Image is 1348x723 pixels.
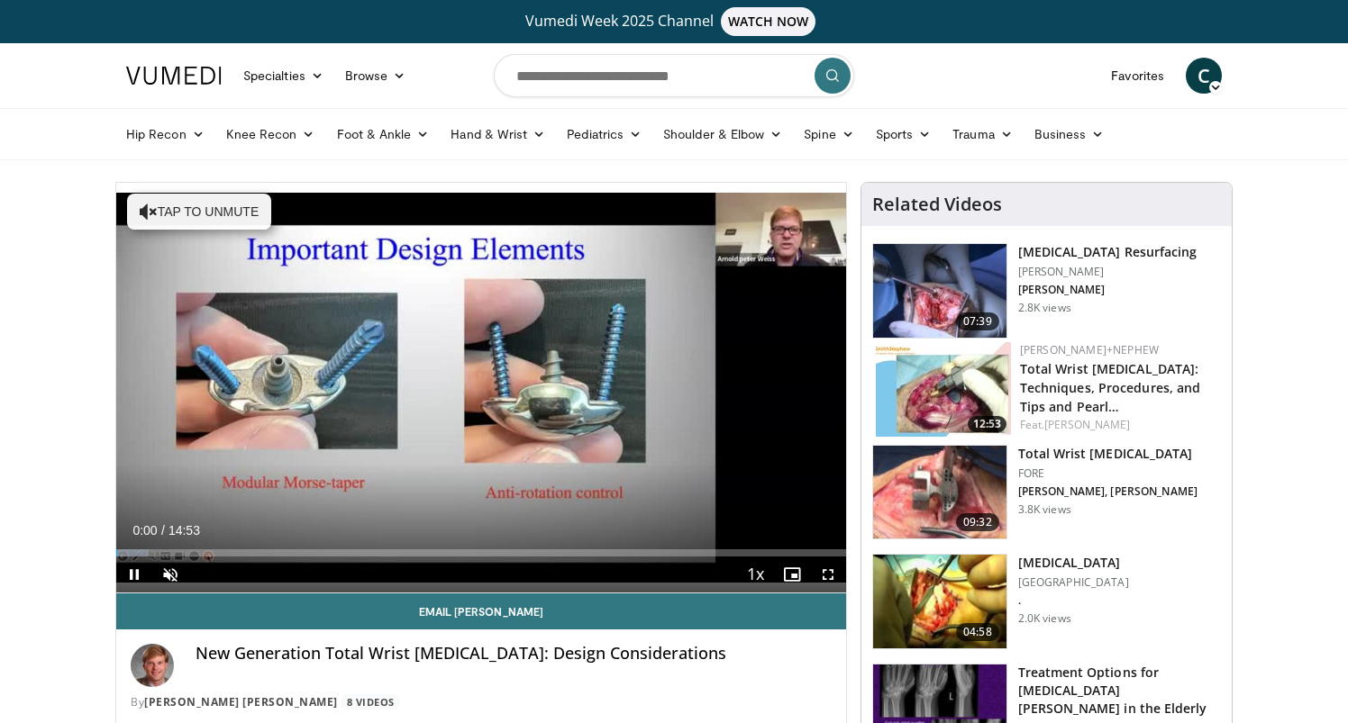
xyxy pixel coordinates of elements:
div: Progress Bar [116,549,846,556]
a: Business [1024,116,1116,152]
p: 2.0K views [1018,611,1071,626]
h3: [MEDICAL_DATA] Resurfacing [1018,243,1198,261]
span: 0:00 [132,523,157,538]
p: [PERSON_NAME], [PERSON_NAME] [1018,484,1198,499]
p: [PERSON_NAME] [1018,283,1198,297]
a: Browse [334,58,417,94]
button: Playback Rate [738,556,774,592]
p: 2.8K views [1018,301,1071,315]
a: Sports [865,116,943,152]
img: VuMedi Logo [126,67,222,85]
h3: [MEDICAL_DATA] [1018,554,1129,572]
p: . [1018,593,1129,608]
img: 70863adf-6224-40ad-9537-8997d6f8c31f.150x105_q85_crop-smart_upscale.jpg [876,342,1011,437]
a: Specialties [232,58,334,94]
button: Unmute [152,556,188,592]
button: Tap to unmute [127,194,271,230]
a: Pediatrics [556,116,652,152]
img: Avatar [131,644,174,687]
a: Spine [793,116,864,152]
a: Total Wrist [MEDICAL_DATA]: Techniques, Procedures, and Tips and Pearl… [1020,360,1201,415]
a: [PERSON_NAME]+Nephew [1020,342,1159,357]
a: [PERSON_NAME] [1044,417,1130,432]
h4: Related Videos [872,194,1002,215]
img: b67c584d-13f3-4aa0-9d84-0a33aace62c7.150x105_q85_crop-smart_upscale.jpg [873,446,1006,539]
span: 12:53 [968,416,1006,432]
p: FORE [1018,466,1198,481]
img: Wrist_replacement_100010352_2.jpg.150x105_q85_crop-smart_upscale.jpg [873,555,1006,648]
a: 09:32 Total Wrist [MEDICAL_DATA] FORE [PERSON_NAME], [PERSON_NAME] 3.8K views [872,445,1221,540]
a: Hip Recon [115,116,215,152]
a: [PERSON_NAME] [PERSON_NAME] [144,694,338,709]
span: 14:53 [168,523,200,538]
h3: Total Wrist [MEDICAL_DATA] [1018,445,1198,463]
span: 07:39 [956,312,999,330]
span: 04:58 [956,623,999,641]
video-js: Video Player [116,183,846,593]
a: C [1186,58,1222,94]
a: 12:53 [876,342,1011,437]
span: WATCH NOW [721,7,816,36]
a: Shoulder & Elbow [652,116,793,152]
a: Vumedi Week 2025 ChannelWATCH NOW [129,7,1219,36]
span: / [161,523,165,538]
img: 01fde5d6-296a-4d3f-8c1c-1f7a563fd2d9.150x105_q85_crop-smart_upscale.jpg [873,244,1006,338]
h3: Treatment Options for [MEDICAL_DATA][PERSON_NAME] in the Elderly [1018,664,1221,718]
a: 04:58 [MEDICAL_DATA] [GEOGRAPHIC_DATA] . 2.0K views [872,554,1221,649]
a: Foot & Ankle [326,116,441,152]
a: Knee Recon [215,116,326,152]
a: 07:39 [MEDICAL_DATA] Resurfacing [PERSON_NAME] [PERSON_NAME] 2.8K views [872,243,1221,339]
input: Search topics, interventions [494,54,854,97]
h4: New Generation Total Wrist [MEDICAL_DATA]: Design Considerations [196,644,832,664]
div: Feat. [1020,417,1217,433]
div: By [131,694,832,710]
span: 09:32 [956,513,999,531]
p: 3.8K views [1018,502,1071,517]
p: [PERSON_NAME] [1018,265,1198,279]
a: Hand & Wrist [440,116,556,152]
button: Pause [116,556,152,592]
button: Enable picture-in-picture mode [774,556,810,592]
button: Fullscreen [810,556,846,592]
a: Favorites [1100,58,1175,94]
a: 8 Videos [341,694,400,709]
a: Trauma [942,116,1024,152]
p: [GEOGRAPHIC_DATA] [1018,575,1129,590]
a: Email [PERSON_NAME] [116,593,846,629]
